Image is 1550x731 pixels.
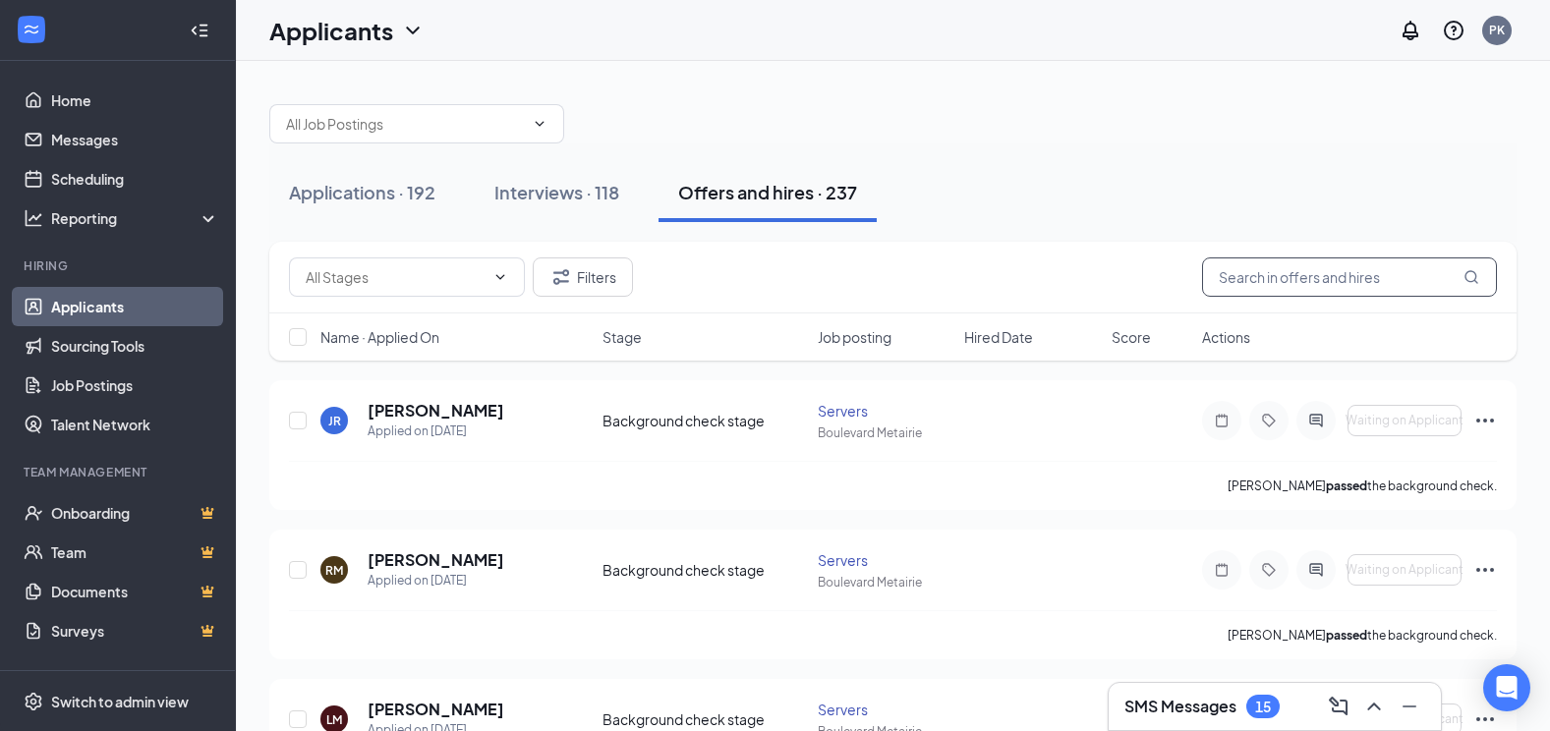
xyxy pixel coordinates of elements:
[306,266,485,288] input: All Stages
[1348,405,1462,436] button: Waiting on Applicant
[818,401,953,421] div: Servers
[51,611,219,650] a: SurveysCrown
[51,692,189,711] div: Switch to admin view
[818,550,953,570] div: Servers
[326,711,342,728] div: LM
[1348,554,1462,586] button: Waiting on Applicant
[1346,414,1464,427] span: Waiting on Applicant
[325,562,343,579] div: RM
[51,208,220,228] div: Reporting
[51,405,219,444] a: Talent Network
[1489,22,1505,38] div: PK
[1326,478,1367,493] b: passed
[289,180,435,204] div: Applications · 192
[51,120,219,159] a: Messages
[51,81,219,120] a: Home
[1362,695,1386,718] svg: ChevronUp
[1398,695,1421,718] svg: Minimize
[818,700,953,719] div: Servers
[1257,562,1281,578] svg: Tag
[1473,409,1497,432] svg: Ellipses
[1257,413,1281,428] svg: Tag
[190,21,209,40] svg: Collapse
[1358,691,1390,722] button: ChevronUp
[286,113,524,135] input: All Job Postings
[532,116,547,132] svg: ChevronDown
[964,327,1033,347] span: Hired Date
[368,422,504,441] div: Applied on [DATE]
[603,709,805,729] div: Background check stage
[368,699,504,720] h5: [PERSON_NAME]
[1473,558,1497,582] svg: Ellipses
[51,493,219,533] a: OnboardingCrown
[1124,696,1236,717] h3: SMS Messages
[1473,707,1497,731] svg: Ellipses
[603,411,805,430] div: Background check stage
[368,571,504,590] div: Applied on [DATE]
[1327,695,1350,718] svg: ComposeMessage
[818,574,953,590] div: Boulevard Metairie
[368,400,504,422] h5: [PERSON_NAME]
[51,326,219,365] a: Sourcing Tools
[492,269,508,285] svg: ChevronDown
[401,19,425,42] svg: ChevronDown
[1304,413,1328,428] svg: ActiveChat
[51,287,219,326] a: Applicants
[818,424,953,441] div: Boulevard Metairie
[1442,19,1465,42] svg: QuestionInfo
[24,208,43,228] svg: Analysis
[1394,691,1425,722] button: Minimize
[1228,478,1497,494] p: [PERSON_NAME] the background check.
[1399,19,1422,42] svg: Notifications
[1255,699,1271,715] div: 15
[51,533,219,572] a: TeamCrown
[1202,257,1497,297] input: Search in offers and hires
[1112,327,1151,347] span: Score
[1202,327,1250,347] span: Actions
[1304,562,1328,578] svg: ActiveChat
[603,560,805,580] div: Background check stage
[1483,664,1530,711] div: Open Intercom Messenger
[51,159,219,198] a: Scheduling
[1323,691,1354,722] button: ComposeMessage
[24,692,43,711] svg: Settings
[678,180,857,204] div: Offers and hires · 237
[51,365,219,405] a: Job Postings
[603,327,642,347] span: Stage
[368,549,504,571] h5: [PERSON_NAME]
[328,413,341,429] div: JR
[1346,563,1464,577] span: Waiting on Applicant
[269,14,393,47] h1: Applicants
[1210,562,1234,578] svg: Note
[1228,627,1497,644] p: [PERSON_NAME] the background check.
[1326,628,1367,643] b: passed
[1464,269,1479,285] svg: MagnifyingGlass
[549,265,573,289] svg: Filter
[494,180,619,204] div: Interviews · 118
[51,572,219,611] a: DocumentsCrown
[24,464,215,480] div: Team Management
[818,327,891,347] span: Job posting
[320,327,439,347] span: Name · Applied On
[1210,413,1234,428] svg: Note
[533,257,633,297] button: Filter Filters
[24,257,215,274] div: Hiring
[22,20,41,39] svg: WorkstreamLogo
